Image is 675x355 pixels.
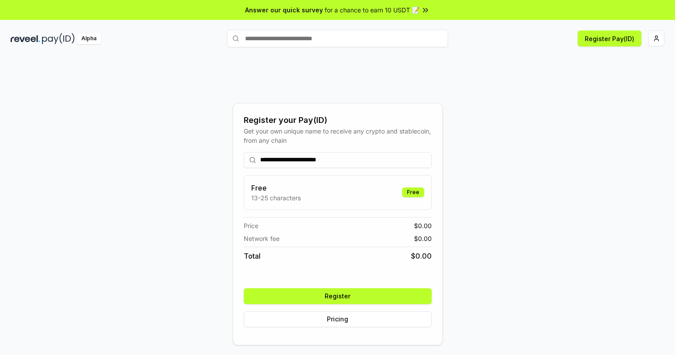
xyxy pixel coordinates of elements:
[244,251,261,261] span: Total
[11,33,40,44] img: reveel_dark
[244,126,432,145] div: Get your own unique name to receive any crypto and stablecoin, from any chain
[244,221,258,230] span: Price
[244,114,432,126] div: Register your Pay(ID)
[411,251,432,261] span: $ 0.00
[578,31,641,46] button: Register Pay(ID)
[251,193,301,202] p: 13-25 characters
[244,311,432,327] button: Pricing
[245,5,323,15] span: Answer our quick survey
[251,183,301,193] h3: Free
[77,33,101,44] div: Alpha
[244,288,432,304] button: Register
[325,5,419,15] span: for a chance to earn 10 USDT 📝
[244,234,280,243] span: Network fee
[42,33,75,44] img: pay_id
[414,221,432,230] span: $ 0.00
[414,234,432,243] span: $ 0.00
[402,187,424,197] div: Free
